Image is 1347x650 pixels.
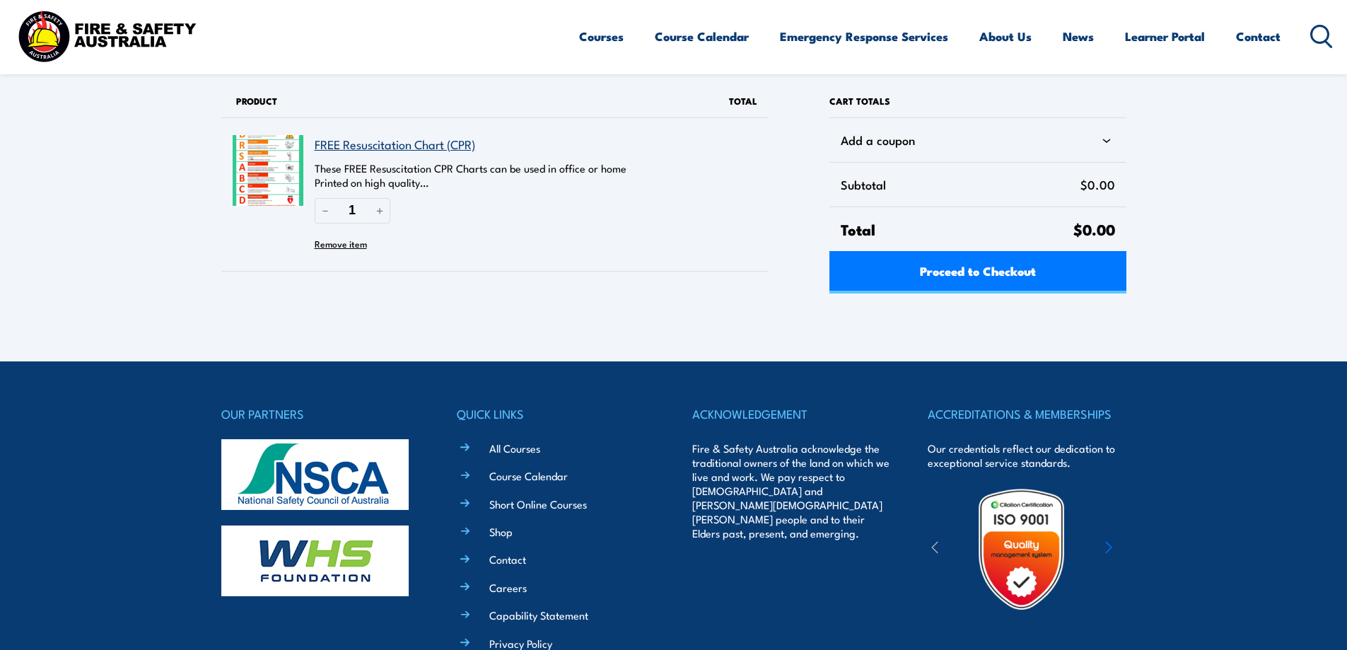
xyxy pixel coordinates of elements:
[655,18,749,55] a: Course Calendar
[692,441,890,540] p: Fire & Safety Australia acknowledge the traditional owners of the land on which we live and work....
[457,404,655,424] h4: QUICK LINKS
[692,404,890,424] h4: ACKNOWLEDGEMENT
[841,219,1073,240] span: Total
[489,468,568,483] a: Course Calendar
[1073,217,1115,240] span: $0.00
[928,441,1126,470] p: Our credentials reflect our dedication to exceptional service standards.
[841,174,1080,195] span: Subtotal
[315,233,367,254] button: Remove FREE Resuscitation Chart (CPR) from cart
[315,198,336,223] button: Reduce quantity of FREE Resuscitation Chart (CPR)
[729,94,757,108] span: Total
[1236,18,1281,55] a: Contact
[221,526,409,596] img: whs-logo-footer
[841,129,1114,151] div: Add a coupon
[489,497,587,511] a: Short Online Courses
[829,251,1126,294] a: Proceed to Checkout
[236,94,277,108] span: Product
[979,18,1032,55] a: About Us
[1080,174,1115,195] span: $0.00
[829,85,1126,117] h2: Cart totals
[920,252,1036,289] span: Proceed to Checkout
[489,580,527,595] a: Careers
[336,198,369,223] input: Quantity of FREE Resuscitation Chart (CPR) in your cart.
[489,524,513,539] a: Shop
[1063,18,1094,55] a: News
[579,18,624,55] a: Courses
[315,135,475,153] a: FREE Resuscitation Chart (CPR)
[928,404,1126,424] h4: ACCREDITATIONS & MEMBERSHIPS
[489,552,526,567] a: Contact
[489,441,540,455] a: All Courses
[960,487,1083,611] img: Untitled design (19)
[1125,18,1205,55] a: Learner Portal
[489,608,588,622] a: Capability Statement
[1084,525,1207,574] img: ewpa-logo
[780,18,948,55] a: Emergency Response Services
[221,439,409,510] img: nsca-logo-footer
[233,135,303,206] img: FREE Resuscitation Chart - What are the 7 steps to CPR?
[315,161,687,190] p: These FREE Resuscitation CPR Charts can be used in office or home Printed on high quality…
[221,404,419,424] h4: OUR PARTNERS
[369,198,390,223] button: Increase quantity of FREE Resuscitation Chart (CPR)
